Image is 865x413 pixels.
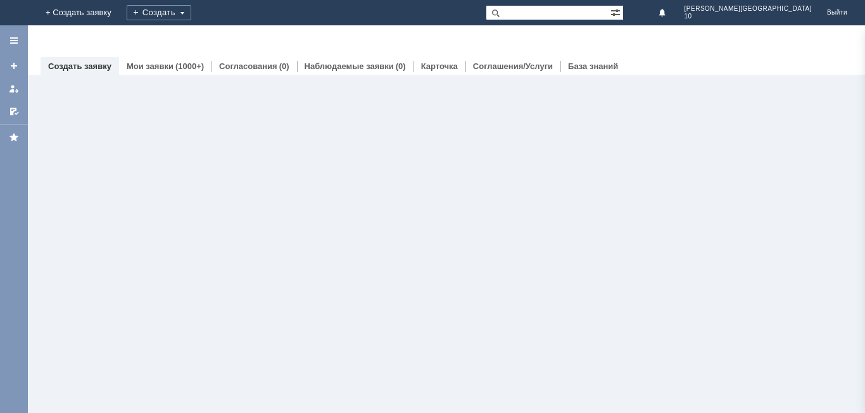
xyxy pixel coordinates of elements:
[279,61,289,71] div: (0)
[473,61,553,71] a: Соглашения/Услуги
[4,56,24,76] a: Создать заявку
[396,61,406,71] div: (0)
[421,61,458,71] a: Карточка
[4,101,24,122] a: Мои согласования
[610,6,623,18] span: Расширенный поиск
[175,61,204,71] div: (1000+)
[219,61,277,71] a: Согласования
[127,61,174,71] a: Мои заявки
[685,5,812,13] span: [PERSON_NAME][GEOGRAPHIC_DATA]
[48,61,111,71] a: Создать заявку
[305,61,394,71] a: Наблюдаемые заявки
[127,5,191,20] div: Создать
[4,79,24,99] a: Мои заявки
[568,61,618,71] a: База знаний
[685,13,812,20] span: 10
